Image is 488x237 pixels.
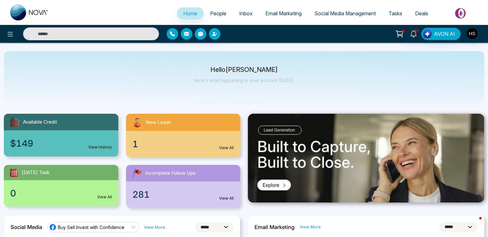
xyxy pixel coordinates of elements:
[255,224,295,230] h2: Email Marketing
[466,215,482,231] iframe: Intercom live chat
[132,137,138,151] span: 1
[409,7,435,19] a: Deals
[204,7,233,19] a: People
[233,7,259,19] a: Inbox
[382,7,409,19] a: Tasks
[131,167,143,179] img: followUps.svg
[22,169,50,176] span: [DATE] Task
[177,7,204,19] a: Home
[413,28,419,34] span: 10
[23,118,57,126] span: Available Credit
[219,145,234,151] a: View All
[132,188,150,201] span: 281
[438,6,484,20] img: Market-place.gif
[146,119,171,126] span: New Leads
[314,10,376,17] span: Social Media Management
[10,4,49,20] img: Nova CRM Logo
[406,28,421,39] a: 10
[421,28,460,40] button: AVON AI
[122,165,244,208] a: Incomplete Follow Ups281View All
[389,10,402,17] span: Tasks
[248,114,484,203] img: .
[194,67,295,73] p: Hello [PERSON_NAME]
[194,78,295,83] p: Here's what happening in your account [DATE].
[9,116,20,128] img: availableCredit.svg
[300,224,321,230] a: View More
[144,224,165,230] a: View More
[415,10,428,17] span: Deals
[9,167,19,178] img: todayTask.svg
[97,194,112,200] a: View All
[423,29,432,38] img: Lead Flow
[308,7,382,19] a: Social Media Management
[145,170,196,177] span: Incomplete Follow Ups
[58,224,124,230] span: Buy Sell Invest with Confidence
[88,144,112,150] a: View History
[259,7,308,19] a: Email Marketing
[210,10,226,17] span: People
[122,114,244,157] a: New Leads1View All
[467,28,477,39] img: User Avatar
[265,10,302,17] span: Email Marketing
[131,116,143,128] img: newLeads.svg
[434,30,455,38] span: AVON AI
[11,224,42,230] h2: Social Media
[10,187,16,200] span: 0
[239,10,253,17] span: Inbox
[183,10,197,17] span: Home
[219,195,234,201] a: View All
[10,137,33,150] span: $149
